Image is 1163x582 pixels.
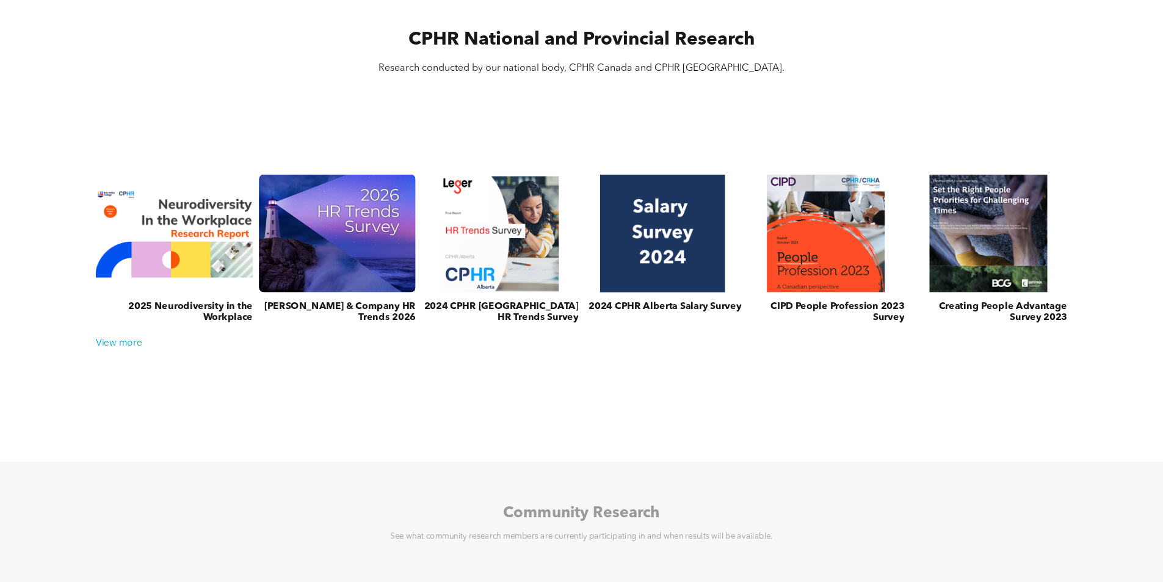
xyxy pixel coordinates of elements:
[90,338,1073,349] div: View more
[408,31,755,49] span: CPHR National and Provincial Research
[422,302,579,324] h3: 2024 CPHR [GEOGRAPHIC_DATA] HR Trends Survey
[379,64,784,73] span: Research conducted by our national body, CPHR Canada and CPHR [GEOGRAPHIC_DATA].
[259,302,416,324] h3: [PERSON_NAME] & Company HR Trends 2026
[503,506,660,521] span: Community Research
[96,302,253,324] h3: 2025 Neurodiversity in the Workplace
[747,302,904,324] h3: CIPD People Profession 2023 Survey
[910,302,1067,324] h3: Creating People Advantage Survey 2023
[390,533,772,541] span: See what community research members are currently participating in and when results will be avail...
[589,302,741,313] h3: 2024 CPHR Alberta Salary Survey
